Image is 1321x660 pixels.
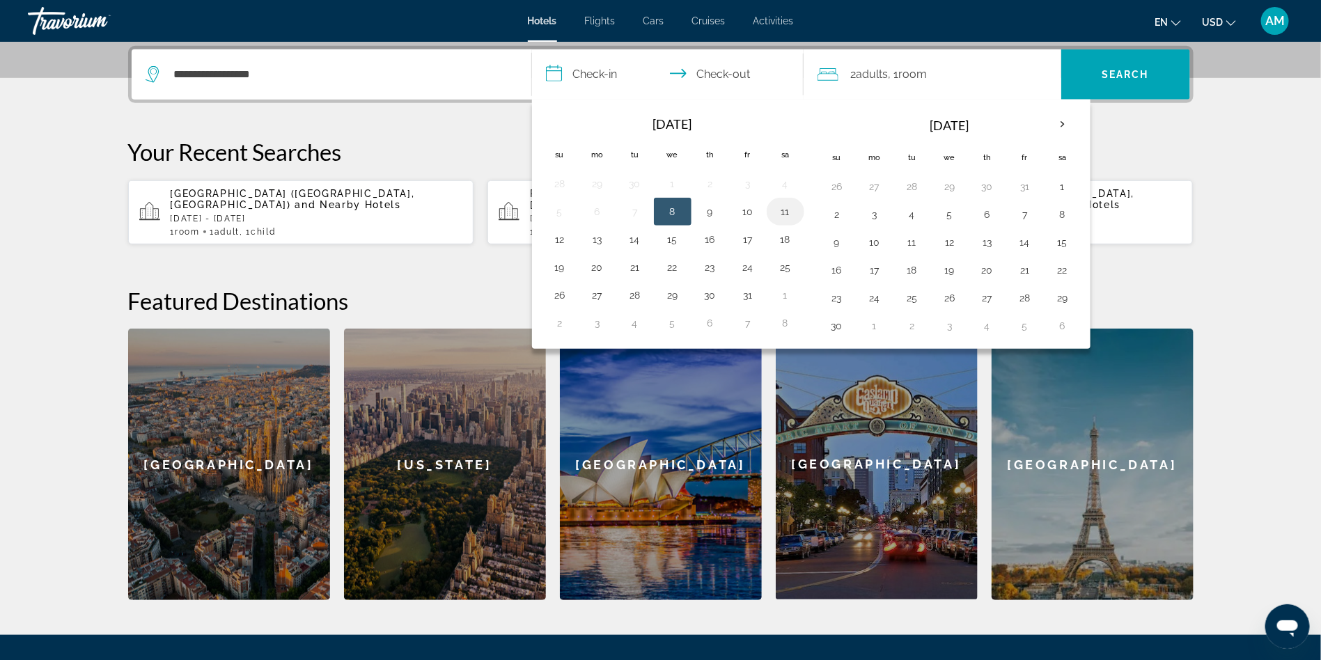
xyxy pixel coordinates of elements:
[863,316,886,336] button: Day 1
[901,233,923,252] button: Day 11
[549,258,571,277] button: Day 19
[1202,12,1236,32] button: Change currency
[826,177,848,196] button: Day 26
[662,258,684,277] button: Day 22
[1014,260,1036,280] button: Day 21
[586,202,609,221] button: Day 6
[776,329,978,599] div: [GEOGRAPHIC_DATA]
[132,49,1190,100] div: Search widget
[1155,17,1168,28] span: en
[976,177,999,196] button: Day 30
[586,285,609,305] button: Day 27
[586,174,609,194] button: Day 29
[549,202,571,221] button: Day 5
[1061,49,1190,100] button: Search
[1155,12,1181,32] button: Change language
[344,329,546,600] div: [US_STATE]
[487,180,834,245] button: Residhome Marseille ([GEOGRAPHIC_DATA], [GEOGRAPHIC_DATA]) and Nearby Hotels[DATE] - [DATE]1Room1...
[624,174,646,194] button: Day 30
[804,49,1061,100] button: Travelers: 2 adults, 0 children
[344,329,546,600] a: New York[US_STATE]
[586,258,609,277] button: Day 20
[1044,109,1081,141] button: Next month
[776,329,978,600] a: San Diego[GEOGRAPHIC_DATA]
[699,202,721,221] button: Day 9
[976,260,999,280] button: Day 20
[128,287,1194,315] h2: Featured Destinations
[624,230,646,249] button: Day 14
[171,227,200,237] span: 1
[1052,233,1074,252] button: Day 15
[586,230,609,249] button: Day 13
[662,202,684,221] button: Day 8
[857,68,889,81] span: Adults
[1014,177,1036,196] button: Day 31
[939,205,961,224] button: Day 5
[826,205,848,224] button: Day 2
[901,288,923,308] button: Day 25
[774,285,797,305] button: Day 1
[549,313,571,333] button: Day 2
[1102,69,1149,80] span: Search
[992,329,1194,600] div: [GEOGRAPHIC_DATA]
[541,109,804,337] table: Left calendar grid
[662,285,684,305] button: Day 29
[699,174,721,194] button: Day 2
[624,202,646,221] button: Day 7
[774,174,797,194] button: Day 4
[863,233,886,252] button: Day 10
[128,180,474,245] button: [GEOGRAPHIC_DATA] ([GEOGRAPHIC_DATA], [GEOGRAPHIC_DATA]) and Nearby Hotels[DATE] - [DATE]1Room1Ad...
[1052,288,1074,308] button: Day 29
[826,260,848,280] button: Day 16
[939,260,961,280] button: Day 19
[175,227,200,237] span: Room
[818,109,1081,340] table: Right calendar grid
[1202,17,1223,28] span: USD
[901,316,923,336] button: Day 2
[1265,14,1285,28] span: AM
[737,285,759,305] button: Day 31
[530,214,822,223] p: [DATE] - [DATE]
[530,227,559,237] span: 1
[753,15,794,26] span: Activities
[699,285,721,305] button: Day 30
[1265,604,1310,649] iframe: Кнопка запуска окна обмена сообщениями
[826,288,848,308] button: Day 23
[774,313,797,333] button: Day 8
[774,202,797,221] button: Day 11
[774,230,797,249] button: Day 18
[624,258,646,277] button: Day 21
[128,329,330,600] a: Barcelona[GEOGRAPHIC_DATA]
[171,214,463,223] p: [DATE] - [DATE]
[992,329,1194,600] a: Paris[GEOGRAPHIC_DATA]
[826,233,848,252] button: Day 9
[1052,177,1074,196] button: Day 1
[1014,288,1036,308] button: Day 28
[530,188,775,210] span: Residhome Marseille ([GEOGRAPHIC_DATA], [GEOGRAPHIC_DATA])
[699,258,721,277] button: Day 23
[128,329,330,600] div: [GEOGRAPHIC_DATA]
[1052,316,1074,336] button: Day 6
[171,188,415,210] span: [GEOGRAPHIC_DATA] ([GEOGRAPHIC_DATA], [GEOGRAPHIC_DATA])
[624,285,646,305] button: Day 28
[851,65,889,84] span: 2
[579,109,767,139] th: [DATE]
[1014,233,1036,252] button: Day 14
[1257,6,1293,36] button: User Menu
[976,288,999,308] button: Day 27
[939,233,961,252] button: Day 12
[699,313,721,333] button: Day 6
[976,205,999,224] button: Day 6
[692,15,726,26] a: Cruises
[939,177,961,196] button: Day 29
[586,313,609,333] button: Day 3
[976,316,999,336] button: Day 4
[643,15,664,26] a: Cars
[826,316,848,336] button: Day 30
[1052,260,1074,280] button: Day 22
[173,64,510,85] input: Search hotel destination
[585,15,616,26] a: Flights
[251,227,275,237] span: Child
